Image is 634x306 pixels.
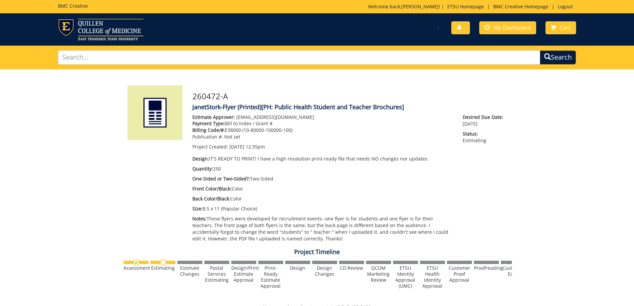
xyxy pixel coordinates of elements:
div: Design/Print Estimate Approval [231,265,256,283]
p: [EMAIL_ADDRESS][DOMAIN_NAME] [192,114,453,121]
p: 8.5 x 11 (Popular Choice) [192,205,453,212]
a: Logout [554,3,576,10]
span: [PH: Public Health Student and Teacher Brochures] [261,103,404,111]
p: Color [192,195,453,202]
img: checkmark [133,259,139,266]
a: Cart [545,21,576,34]
h5: BMC Creative [58,3,88,8]
h3: 260472-A [192,92,507,101]
span: Notes: [192,215,207,222]
p: IT'S READY TO PRINT! I have a high resolution print-ready file that needs NO changes nor updates. [192,155,453,162]
p: Bill to Index / Grant # [192,120,453,127]
p: Estimating [463,131,507,144]
div: QCOM Marketing Review [366,265,391,283]
div: Design [285,265,310,271]
span: Front Color/Black: [192,185,232,192]
span: Back Color/Black: [192,195,230,202]
span: Publication #: [192,134,223,140]
div: CD Review [339,265,364,271]
img: ETSU logo [58,19,143,40]
p: Color [192,185,453,192]
a: [PERSON_NAME] [401,3,439,10]
p: E38000 (10-80000-100000-100) [192,127,453,134]
p: Welcome back, ! | | | [368,3,576,10]
div: Design Changes [312,265,337,277]
span: Design: [192,155,209,162]
span: Quantity: [192,165,213,172]
img: Product featured image [127,85,182,140]
a: ETSU Homepage [444,3,487,10]
div: Customer Proof Approval [447,265,472,283]
input: Search... [58,50,540,65]
span: [DATE] 12:35pm [229,144,265,150]
button: Search [540,50,576,65]
span: Project Created: [192,144,228,150]
div: Proofreading [474,265,499,271]
div: Assessment [123,265,148,271]
span: One-Sided or Two-Sided?: [192,175,250,182]
span: Status: [463,131,507,137]
span: Estimate Approver: [192,114,235,120]
div: ETSU Health Identity Approval [420,265,445,289]
div: Estimate Changes [177,265,202,277]
div: Estimating [150,265,175,271]
div: Postal Services Estimating [204,265,229,283]
img: no [160,259,166,266]
span: Not set [224,134,240,140]
span: Payment Type: [192,120,225,127]
a: BMC Creative Homepage [490,3,552,10]
span: Billing Code/#: [192,127,225,133]
p: [DATE] [463,114,507,127]
p: 250 [192,165,453,172]
span: Size: [192,205,203,212]
div: Customer Edits [501,265,526,277]
div: ETSU Identity Approval (UMC) [393,265,418,289]
span: Desired Due Date: [463,114,507,121]
div: Print-Ready Estimate Approval [258,265,283,289]
p: These flyers were developed for recruitment events--one flyer is for students and one flyer is fo... [192,215,453,242]
a: My Dashboard [479,21,536,34]
span: Cart [560,24,571,31]
h4: JanetStork-Flyer (Printed) [192,104,507,111]
span: My Dashboard [494,24,531,31]
p: Two-Sided [192,175,453,182]
h4: Project Timeline [122,249,512,255]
